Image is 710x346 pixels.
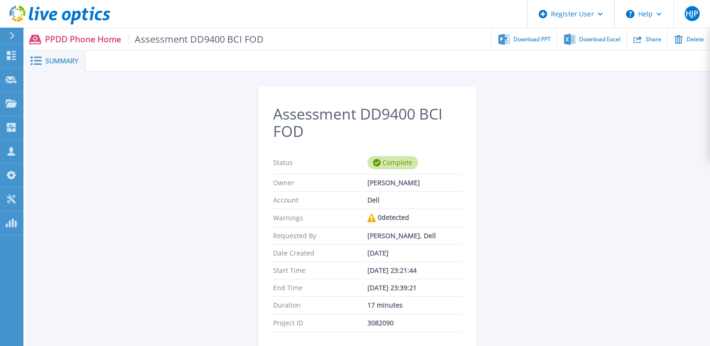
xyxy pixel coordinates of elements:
div: Dell [367,196,462,204]
span: Assessment DD9400 BCI FOD [129,34,264,45]
p: Date Created [273,249,367,257]
p: Warnings [273,214,367,222]
span: Download Excel [579,37,620,42]
span: Summary [46,58,78,64]
p: Requested By [273,232,367,240]
span: Delete [687,37,704,42]
div: [DATE] 23:21:44 [367,267,462,274]
div: 3082090 [367,319,462,327]
span: HJP [686,10,698,17]
p: Status [273,156,367,169]
div: [PERSON_NAME], Dell [367,232,462,240]
h2: Assessment DD9400 BCI FOD [273,105,462,140]
span: Download PPT [513,37,551,42]
div: [DATE] 23:39:21 [367,284,462,292]
p: Owner [273,179,367,187]
div: 17 minutes [367,301,462,309]
p: Project ID [273,319,367,327]
span: Share [646,37,661,42]
p: End Time [273,284,367,292]
div: [PERSON_NAME] [367,179,462,187]
p: PPDD Phone Home [45,34,264,45]
div: [DATE] [367,249,462,257]
p: Duration [273,301,367,309]
p: Start Time [273,267,367,274]
div: Complete [367,156,418,169]
p: Account [273,196,367,204]
div: 0 detected [367,214,462,222]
